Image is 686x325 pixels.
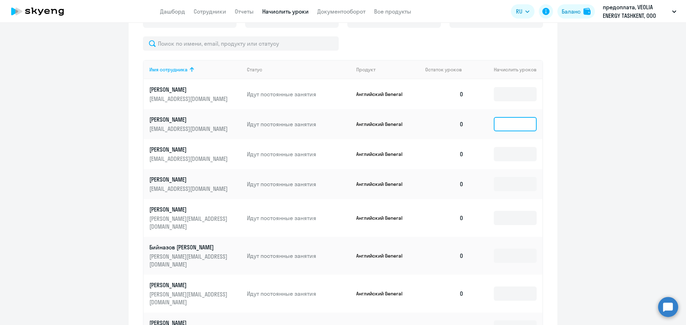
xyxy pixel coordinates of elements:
span: Остаток уроков [425,66,462,73]
p: [EMAIL_ADDRESS][DOMAIN_NAME] [149,95,229,103]
img: balance [583,8,591,15]
p: Идут постоянные занятия [247,120,351,128]
p: [PERSON_NAME] [149,176,229,183]
p: [PERSON_NAME][EMAIL_ADDRESS][DOMAIN_NAME] [149,253,229,268]
td: 0 [419,199,469,237]
div: Остаток уроков [425,66,469,73]
p: [PERSON_NAME] [149,146,229,153]
button: Балансbalance [557,4,595,19]
p: Идут постоянные занятия [247,150,351,158]
a: [PERSON_NAME][EMAIL_ADDRESS][DOMAIN_NAME] [149,116,241,133]
th: Начислить уроков [469,60,542,79]
p: [PERSON_NAME] [149,86,229,93]
td: 0 [419,79,469,109]
p: Идут постоянные занятия [247,252,351,260]
p: предоплата, VEOLIA ENERGY TASHKENT, ООО [603,3,669,20]
div: Продукт [356,66,420,73]
a: Бийназов [PERSON_NAME][PERSON_NAME][EMAIL_ADDRESS][DOMAIN_NAME] [149,243,241,268]
a: [PERSON_NAME][PERSON_NAME][EMAIL_ADDRESS][DOMAIN_NAME] [149,205,241,230]
p: Идут постоянные занятия [247,214,351,222]
div: Статус [247,66,351,73]
p: Английский General [356,91,410,97]
td: 0 [419,139,469,169]
div: Имя сотрудника [149,66,241,73]
p: [EMAIL_ADDRESS][DOMAIN_NAME] [149,185,229,193]
p: [PERSON_NAME] [149,205,229,213]
a: [PERSON_NAME][EMAIL_ADDRESS][DOMAIN_NAME] [149,146,241,163]
p: Бийназов [PERSON_NAME] [149,243,229,251]
button: RU [511,4,535,19]
p: Английский General [356,151,410,157]
a: [PERSON_NAME][PERSON_NAME][EMAIL_ADDRESS][DOMAIN_NAME] [149,281,241,306]
td: 0 [419,237,469,275]
div: Баланс [562,7,581,16]
p: [PERSON_NAME] [149,281,229,289]
p: Английский General [356,290,410,297]
span: RU [516,7,522,16]
p: Английский General [356,253,410,259]
a: Начислить уроки [262,8,309,15]
a: Дашборд [160,8,185,15]
div: Имя сотрудника [149,66,188,73]
p: Английский General [356,181,410,187]
a: Все продукты [374,8,411,15]
p: Идут постоянные занятия [247,180,351,188]
p: [EMAIL_ADDRESS][DOMAIN_NAME] [149,155,229,163]
p: Идут постоянные занятия [247,290,351,298]
a: [PERSON_NAME][EMAIL_ADDRESS][DOMAIN_NAME] [149,86,241,103]
input: Поиск по имени, email, продукту или статусу [143,36,339,51]
a: Отчеты [235,8,254,15]
p: [PERSON_NAME][EMAIL_ADDRESS][DOMAIN_NAME] [149,290,229,306]
p: [EMAIL_ADDRESS][DOMAIN_NAME] [149,125,229,133]
p: Идут постоянные занятия [247,90,351,98]
a: Документооборот [317,8,366,15]
div: Статус [247,66,262,73]
p: Английский General [356,121,410,127]
a: [PERSON_NAME][EMAIL_ADDRESS][DOMAIN_NAME] [149,176,241,193]
p: Английский General [356,215,410,221]
button: предоплата, VEOLIA ENERGY TASHKENT, ООО [599,3,680,20]
div: Продукт [356,66,376,73]
td: 0 [419,109,469,139]
p: [PERSON_NAME][EMAIL_ADDRESS][DOMAIN_NAME] [149,215,229,230]
a: Сотрудники [194,8,226,15]
td: 0 [419,169,469,199]
td: 0 [419,275,469,313]
p: [PERSON_NAME] [149,116,229,123]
